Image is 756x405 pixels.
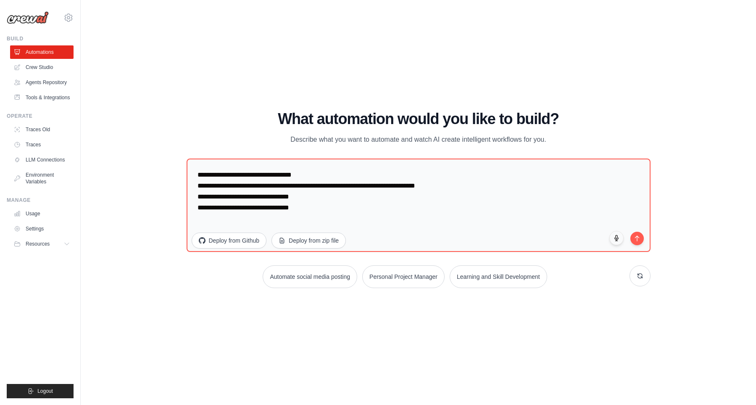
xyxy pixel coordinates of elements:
[187,111,651,127] h1: What automation would you like to build?
[10,91,74,104] a: Tools & Integrations
[10,222,74,236] a: Settings
[7,197,74,204] div: Manage
[10,168,74,188] a: Environment Variables
[26,241,50,247] span: Resources
[10,61,74,74] a: Crew Studio
[10,153,74,167] a: LLM Connections
[263,265,357,288] button: Automate social media posting
[362,265,445,288] button: Personal Project Manager
[10,45,74,59] a: Automations
[7,11,49,24] img: Logo
[277,134,560,145] p: Describe what you want to automate and watch AI create intelligent workflows for you.
[10,237,74,251] button: Resources
[10,138,74,151] a: Traces
[10,123,74,136] a: Traces Old
[7,35,74,42] div: Build
[450,265,547,288] button: Learning and Skill Development
[7,384,74,398] button: Logout
[10,76,74,89] a: Agents Repository
[37,388,53,394] span: Logout
[271,233,346,249] button: Deploy from zip file
[7,113,74,119] div: Operate
[10,207,74,220] a: Usage
[714,365,756,405] iframe: Chat Widget
[192,233,267,249] button: Deploy from Github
